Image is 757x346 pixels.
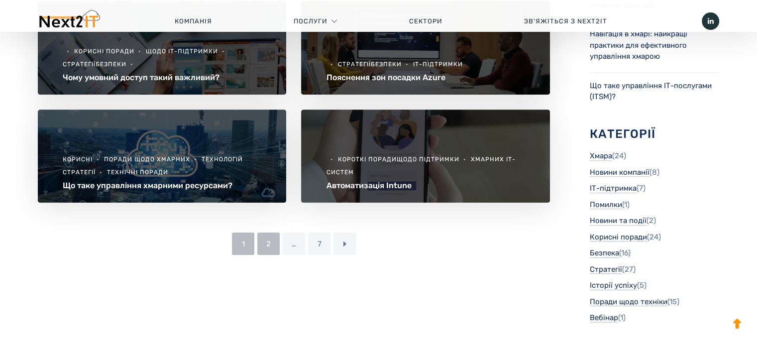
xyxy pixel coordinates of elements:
font: (5) [637,281,647,290]
a: Технічні поради [107,169,168,176]
font: 7 [317,239,321,248]
a: Помилки [590,199,622,211]
font: безпеки [370,61,401,68]
font: Корисні поради [590,232,647,241]
a: Навігація в хмарі: найкращі практики для ефективного управління хмарою [590,29,687,61]
a: Новини та події [590,215,647,227]
font: щодо підтримки [396,156,459,163]
a: безпеки [96,61,136,68]
a: Автоматизація Intune [326,181,411,190]
a: Чому умовний доступ такий важливий? [63,73,219,82]
font: Корисні [63,156,93,163]
a: Корисні поради [74,48,144,55]
font: Зв'яжіться з Next2IT [524,17,607,25]
a: Компанія [134,6,253,36]
font: поради щодо хмарних [104,156,190,163]
font: Корисні поради [74,48,134,55]
font: ІТ-підтримка [590,184,637,193]
a: безпеки [370,61,411,68]
font: Історії успіху [590,281,637,290]
a: Стратегії [590,264,622,275]
font: Сектори [409,17,442,25]
a: ІТ-підтримка [590,183,637,194]
font: Стратегії [590,265,622,274]
font: Послуги [294,17,327,25]
font: (1) [622,200,630,209]
a: Безпека [590,247,619,259]
a: Зв'яжіться з Next2IT [483,6,648,36]
font: … [292,239,296,248]
a: Новини компанії [590,167,649,178]
font: Хмара [590,151,612,160]
img: Знімок екрана 2023-01-16 о 12:27:16 [38,110,286,203]
a: Пояснення зон посадки Azure [326,73,445,82]
font: Компанія [175,17,212,25]
font: 2 [266,239,271,248]
a: Сектори [368,6,483,36]
font: Помилки [590,200,622,209]
a: Поради щодо техніки [590,296,667,308]
font: (7) [637,184,646,193]
img: MicrosoftIntune-Next2it [301,110,549,203]
a: 7 [308,232,330,255]
a: поради щодо хмарних [104,156,200,163]
a: Що таке управління хмарними ресурсами? [63,181,232,190]
a: Корисні поради [590,231,647,243]
font: (2) [647,216,656,225]
font: (27) [622,265,636,274]
font: (1) [618,313,626,322]
a: Корисні [63,156,102,163]
a: Хмара [590,150,612,162]
a: ІТ-підтримки [413,61,462,68]
font: Безпека [590,248,619,257]
font: щодо ІТ-підтримки [146,48,218,55]
font: (16) [619,248,631,257]
a: Вебінар [590,312,618,324]
font: (15) [667,297,679,306]
font: Категорії [590,127,655,141]
font: Новини компанії [590,168,649,177]
a: Стратегії [63,61,96,68]
font: (24) [647,232,661,241]
img: Next2IT [38,10,100,32]
a: Що таке управління ІТ-послугами (ITSM)? [590,81,712,102]
font: Вебінар [590,313,618,322]
a: 2 [257,232,280,255]
a: Стратегії [337,61,370,68]
font: (24) [612,151,626,160]
font: 1 [241,239,244,248]
a: Короткі поради [337,156,396,163]
img: IMG_0019 [301,1,549,94]
font: безпеки [96,61,126,68]
a: Послуги [294,6,327,36]
font: Поради щодо техніки [590,297,667,306]
a: Історії успіху [590,280,637,291]
font: Новини та події [590,216,647,225]
a: щодо підтримки [396,156,468,163]
font: (8) [649,168,659,177]
a: щодо ІТ-підтримки [146,48,227,55]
